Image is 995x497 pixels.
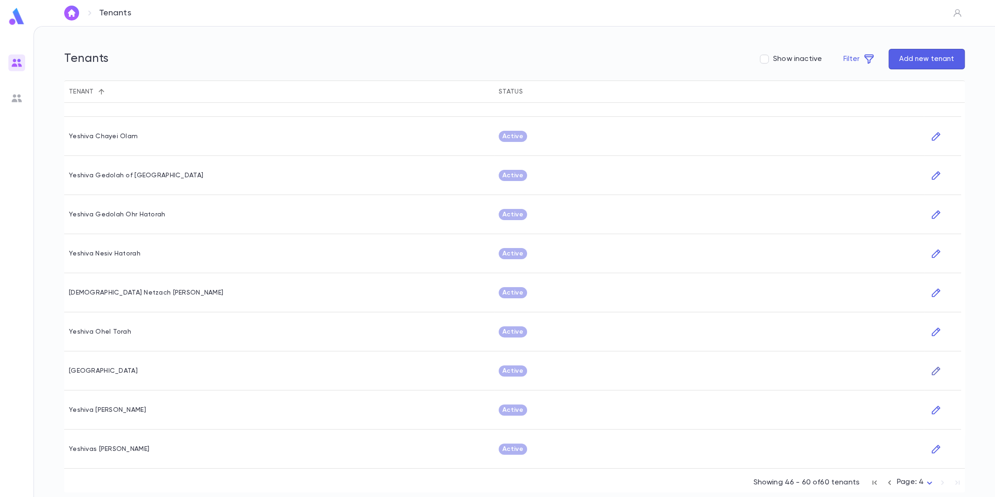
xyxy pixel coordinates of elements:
[69,133,138,140] div: Yeshiva Chayei Olam
[499,133,527,140] span: Active
[499,172,527,179] span: Active
[523,84,538,99] button: Sort
[64,81,494,103] div: Tenant
[11,93,22,104] img: users_grey.add6a7b1bacd1fe57131ad36919bb8de.svg
[69,211,166,218] div: Yeshiva Gedolah Ohr Hatorah
[753,478,860,487] p: Showing 46 - 60 of 60 tenants
[69,81,94,103] div: Tenant
[888,49,965,69] button: Add new tenant
[499,211,527,218] span: Active
[69,250,140,257] div: Yeshiva Nesiv Hatorah
[11,57,22,68] img: users_gradient.817b64062b48db29b58f0b5e96d8b67b.svg
[7,7,26,26] img: logo
[897,475,935,490] div: Page: 4
[499,328,527,336] span: Active
[499,406,527,414] span: Active
[69,328,131,336] div: Yeshiva Ohel Torah
[69,445,149,453] div: Yeshivas Toras Moshe
[99,8,131,18] p: Tenants
[897,478,924,486] span: Page: 4
[773,54,822,64] span: Show inactive
[833,49,885,69] button: Filter
[69,289,223,296] div: Yeshiva Netzach Yisroel
[499,367,527,375] span: Active
[499,250,527,257] span: Active
[499,289,527,296] span: Active
[66,9,77,17] img: home_white.a664292cf8c1dea59945f0da9f25487c.svg
[499,445,527,453] span: Active
[69,406,146,414] div: Yeshiva Toras Yisroel
[69,172,203,179] div: Yeshiva Gedolah of South Bend
[69,367,138,375] div: Yeshiva Ruach Hatorah
[494,81,924,103] div: Status
[64,52,109,66] h5: Tenants
[94,84,109,99] button: Sort
[499,81,523,103] div: Status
